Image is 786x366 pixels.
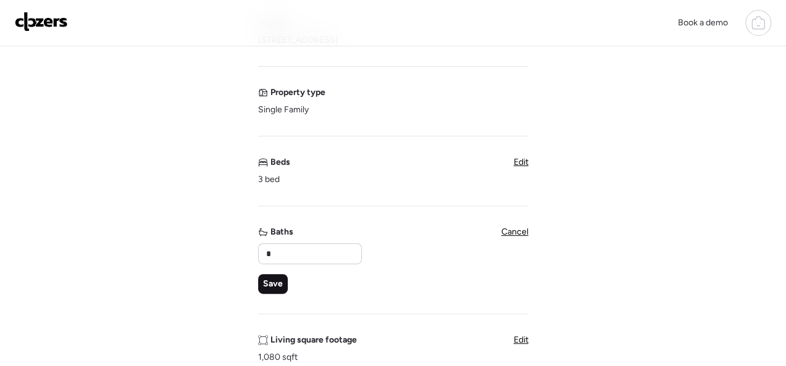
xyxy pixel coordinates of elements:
[270,156,290,168] span: Beds
[270,334,357,346] span: Living square footage
[678,17,728,28] span: Book a demo
[263,278,283,290] span: Save
[514,157,529,167] span: Edit
[15,12,68,31] img: Logo
[270,86,325,99] span: Property type
[258,173,280,186] span: 3 bed
[258,351,298,364] span: 1,080 sqft
[514,335,529,345] span: Edit
[501,227,529,237] span: Cancel
[258,104,309,116] span: Single Family
[270,226,293,238] span: Baths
